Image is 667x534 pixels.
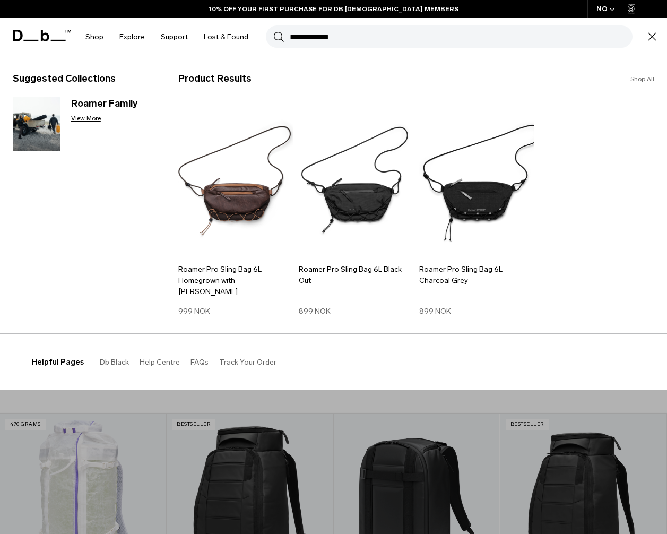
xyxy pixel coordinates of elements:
[140,358,180,367] a: Help Centre
[419,102,534,317] a: Roamer Pro Sling Bag 6L Charcoal Grey Roamer Pro Sling Bag 6L Charcoal Grey 899 NOK
[178,102,293,317] a: Roamer Pro Sling Bag 6L Homegrown with Lu Roamer Pro Sling Bag 6L Homegrown with [PERSON_NAME] 99...
[630,74,654,84] a: Shop All
[178,72,416,86] h3: Product Results
[178,102,293,257] img: Roamer Pro Sling Bag 6L Homegrown with Lu
[85,18,103,56] a: Shop
[419,307,451,316] span: 899 NOK
[71,97,157,111] h3: Roamer Family
[13,97,60,151] img: Roamer Family
[299,307,331,316] span: 899 NOK
[178,307,210,316] span: 999 NOK
[219,358,276,367] a: Track Your Order
[178,264,293,297] h3: Roamer Pro Sling Bag 6L Homegrown with [PERSON_NAME]
[77,18,256,56] nav: Main Navigation
[299,102,414,257] img: Roamer Pro Sling Bag 6L Black Out
[32,357,84,368] h3: Helpful Pages
[13,97,157,155] a: Roamer Family Roamer Family View More
[419,264,534,286] h3: Roamer Pro Sling Bag 6L Charcoal Grey
[161,18,188,56] a: Support
[71,114,157,123] p: View More
[100,358,129,367] a: Db Black
[13,72,157,86] h3: Suggested Collections
[190,358,209,367] a: FAQs
[209,4,458,14] a: 10% OFF YOUR FIRST PURCHASE FOR DB [DEMOGRAPHIC_DATA] MEMBERS
[299,102,414,317] a: Roamer Pro Sling Bag 6L Black Out Roamer Pro Sling Bag 6L Black Out 899 NOK
[419,102,534,257] img: Roamer Pro Sling Bag 6L Charcoal Grey
[204,18,248,56] a: Lost & Found
[119,18,145,56] a: Explore
[299,264,414,286] h3: Roamer Pro Sling Bag 6L Black Out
